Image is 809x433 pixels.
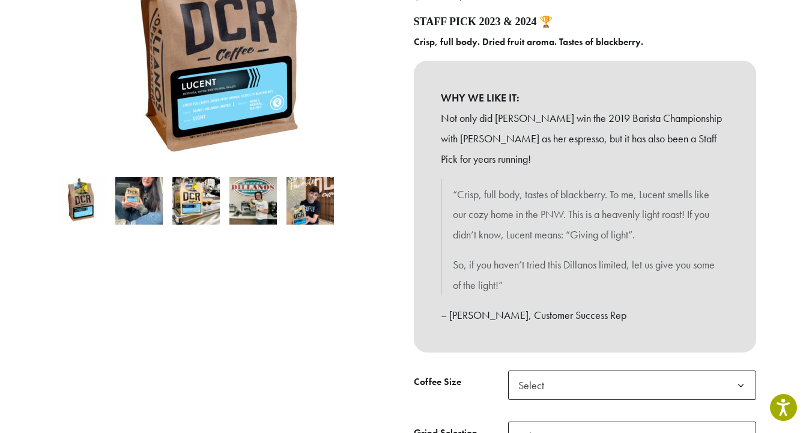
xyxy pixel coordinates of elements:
img: Lucent [58,177,106,225]
h4: STAFF PICK 2023 & 2024 🏆 [414,16,756,29]
p: – [PERSON_NAME], Customer Success Rep [441,305,729,326]
span: Select [508,371,756,400]
img: Lucent - Image 2 [115,177,163,225]
span: Select [514,374,556,397]
img: Tanner Burke picks Lucent 2021 [229,177,277,225]
p: “Crisp, full body, tastes of blackberry. To me, Lucent smells like our cozy home in the PNW. This... [453,184,717,245]
p: So, if you haven’t tried this Dillanos limited, let us give you some of the light!” [453,255,717,295]
p: Not only did [PERSON_NAME] win the 2019 Barista Championship with [PERSON_NAME] as her espresso, ... [441,108,729,169]
b: Crisp, full body. Dried fruit aroma. Tastes of blackberry. [414,35,643,48]
label: Coffee Size [414,374,508,391]
b: WHY WE LIKE IT: [441,88,729,108]
img: Lucent - Image 3 [172,177,220,225]
img: Sams Favorite Dillanos Coffee [286,177,334,225]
